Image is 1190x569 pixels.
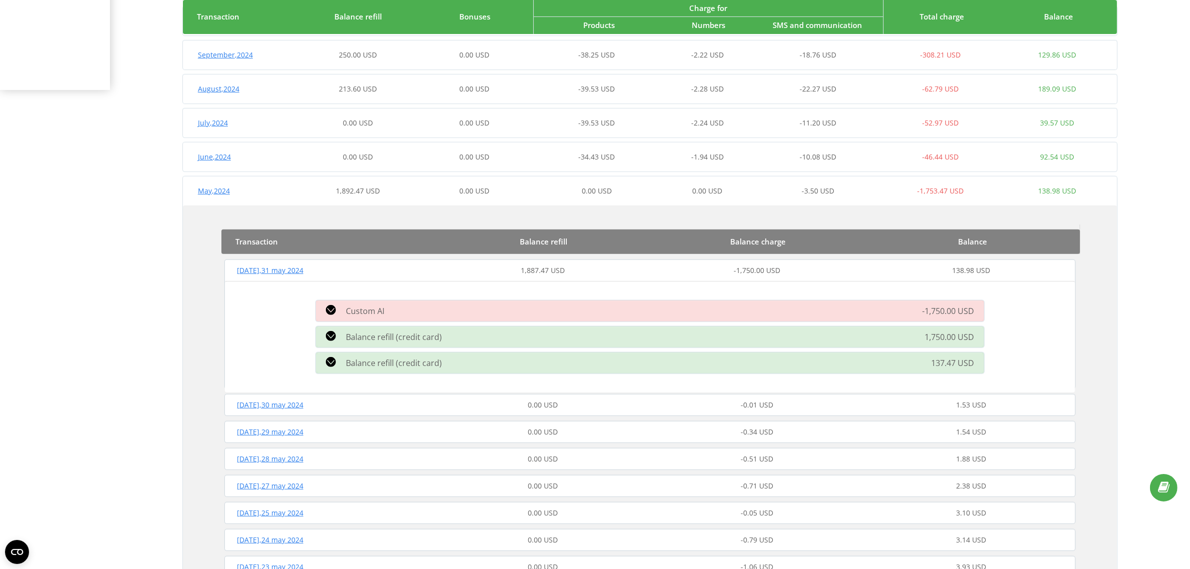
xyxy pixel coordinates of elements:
[956,400,986,409] span: 1.53 USD
[730,236,786,246] span: Balance charge
[235,236,278,246] span: Transaction
[198,84,239,93] span: August , 2024
[917,186,964,195] span: -1,753.47 USD
[459,118,489,127] span: 0.00 USD
[198,118,228,127] span: July , 2024
[741,508,773,517] span: -0.05 USD
[952,265,990,275] span: 138.98 USD
[583,20,615,30] span: Products
[237,508,303,517] span: [DATE] , 25 may 2024
[920,11,964,21] span: Total charge
[346,305,384,316] span: Custom AI
[741,400,773,409] span: -0.01 USD
[956,508,986,517] span: 3.10 USD
[800,152,836,161] span: -10.08 USD
[1040,118,1074,127] span: 39.57 USD
[1038,84,1076,93] span: 189.09 USD
[197,11,239,21] span: Transaction
[922,84,959,93] span: -62.79 USD
[579,84,615,93] span: -39.53 USD
[800,118,836,127] span: -11.20 USD
[237,400,303,409] span: [DATE] , 30 may 2024
[956,535,986,544] span: 3.14 USD
[922,152,959,161] span: -46.44 USD
[346,357,442,368] span: Balance refill (credit card)
[459,186,489,195] span: 0.00 USD
[741,454,773,463] span: -0.51 USD
[691,50,724,59] span: -2.22 USD
[920,50,961,59] span: -308.21 USD
[956,427,986,436] span: 1.54 USD
[334,11,382,21] span: Balance refill
[339,84,377,93] span: 213.60 USD
[1044,11,1073,21] span: Balance
[339,50,377,59] span: 250.00 USD
[336,186,380,195] span: 1,892.47 USD
[459,152,489,161] span: 0.00 USD
[459,84,489,93] span: 0.00 USD
[528,508,558,517] span: 0.00 USD
[692,186,722,195] span: 0.00 USD
[5,540,29,564] button: Open CMP widget
[741,535,773,544] span: -0.79 USD
[237,427,303,436] span: [DATE] , 29 may 2024
[802,186,834,195] span: -3.50 USD
[343,152,373,161] span: 0.00 USD
[800,84,836,93] span: -22.27 USD
[800,50,836,59] span: -18.76 USD
[528,535,558,544] span: 0.00 USD
[459,50,489,59] span: 0.00 USD
[922,305,974,316] span: -1,750.00 USD
[528,454,558,463] span: 0.00 USD
[692,20,725,30] span: Numbers
[922,118,959,127] span: -52.97 USD
[925,331,974,342] span: 1,750.00 USD
[198,186,230,195] span: May , 2024
[734,265,780,275] span: -1,750.00 USD
[741,481,773,490] span: -0.71 USD
[579,118,615,127] span: -39.53 USD
[521,265,565,275] span: 1,887.47 USD
[528,400,558,409] span: 0.00 USD
[691,84,724,93] span: -2.28 USD
[1038,50,1076,59] span: 129.86 USD
[958,236,987,246] span: Balance
[343,118,373,127] span: 0.00 USD
[1040,152,1074,161] span: 92.54 USD
[528,481,558,490] span: 0.00 USD
[931,357,974,368] span: 137.47 USD
[579,50,615,59] span: -38.25 USD
[1038,186,1076,195] span: 138.98 USD
[520,236,567,246] span: Balance refill
[579,152,615,161] span: -34.43 USD
[689,3,727,13] span: Charge for
[237,535,303,544] span: [DATE] , 24 may 2024
[691,152,724,161] span: -1.94 USD
[956,454,986,463] span: 1.88 USD
[956,481,986,490] span: 2.38 USD
[741,427,773,436] span: -0.34 USD
[237,265,303,275] span: [DATE] , 31 may 2024
[198,50,253,59] span: September , 2024
[346,331,442,342] span: Balance refill (credit card)
[582,186,612,195] span: 0.00 USD
[237,454,303,463] span: [DATE] , 28 may 2024
[237,481,303,490] span: [DATE] , 27 may 2024
[691,118,724,127] span: -2.24 USD
[198,152,231,161] span: June , 2024
[773,20,862,30] span: SMS and сommunication
[459,11,490,21] span: Bonuses
[528,427,558,436] span: 0.00 USD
